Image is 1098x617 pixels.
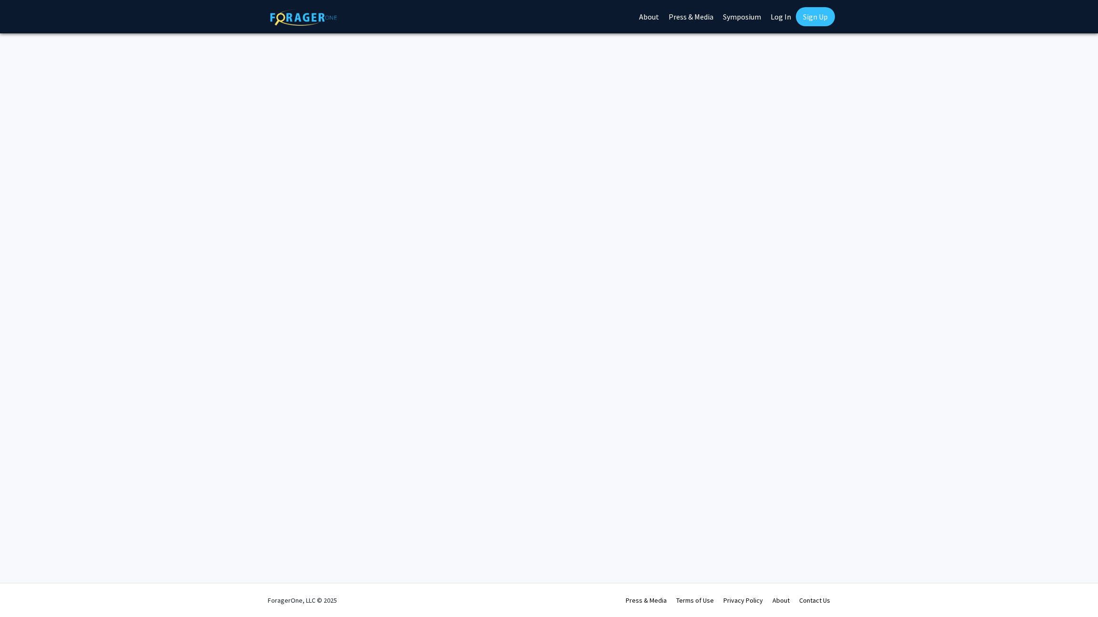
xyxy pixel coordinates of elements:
[676,596,714,605] a: Terms of Use
[799,596,830,605] a: Contact Us
[626,596,667,605] a: Press & Media
[270,9,337,26] img: ForagerOne Logo
[796,7,835,26] a: Sign Up
[723,596,763,605] a: Privacy Policy
[268,584,337,617] div: ForagerOne, LLC © 2025
[773,596,790,605] a: About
